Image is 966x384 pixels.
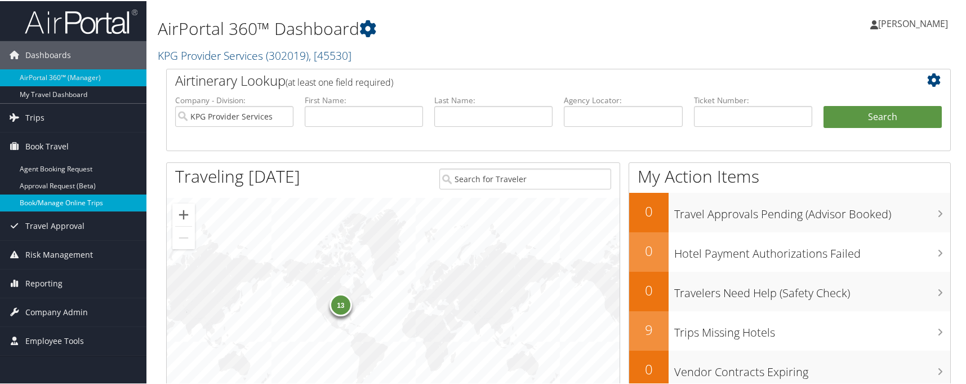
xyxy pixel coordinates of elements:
[25,103,44,131] span: Trips
[629,201,669,220] h2: 0
[158,47,351,62] a: KPG Provider Services
[674,357,950,379] h3: Vendor Contracts Expiring
[870,6,959,39] a: [PERSON_NAME]
[25,211,84,239] span: Travel Approval
[439,167,611,188] input: Search for Traveler
[694,94,812,105] label: Ticket Number:
[674,239,950,261] h3: Hotel Payment Authorizations Failed
[305,94,423,105] label: First Name:
[309,47,351,62] span: , [ 45530 ]
[330,293,352,315] div: 13
[25,240,93,268] span: Risk Management
[564,94,682,105] label: Agency Locator:
[674,200,950,221] h3: Travel Approvals Pending (Advisor Booked)
[266,47,309,62] span: ( 302019 )
[25,297,88,325] span: Company Admin
[629,164,950,187] h1: My Action Items
[629,240,669,259] h2: 0
[25,268,63,297] span: Reporting
[158,16,692,39] h1: AirPortal 360™ Dashboard
[172,202,195,225] button: Zoom in
[25,326,84,354] span: Employee Tools
[175,94,293,105] label: Company - Division:
[629,192,950,231] a: 0Travel Approvals Pending (Advisor Booked)
[629,319,669,338] h2: 9
[629,359,669,378] h2: 0
[286,75,393,87] span: (at least one field required)
[25,7,137,34] img: airportal-logo.png
[25,131,69,160] span: Book Travel
[172,226,195,248] button: Zoom out
[629,280,669,299] h2: 0
[823,105,942,127] button: Search
[629,271,950,310] a: 0Travelers Need Help (Safety Check)
[434,94,553,105] label: Last Name:
[629,310,950,350] a: 9Trips Missing Hotels
[175,70,876,89] h2: Airtinerary Lookup
[674,318,950,339] h3: Trips Missing Hotels
[629,231,950,271] a: 0Hotel Payment Authorizations Failed
[878,16,948,29] span: [PERSON_NAME]
[175,164,300,187] h1: Traveling [DATE]
[25,40,71,68] span: Dashboards
[674,279,950,300] h3: Travelers Need Help (Safety Check)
